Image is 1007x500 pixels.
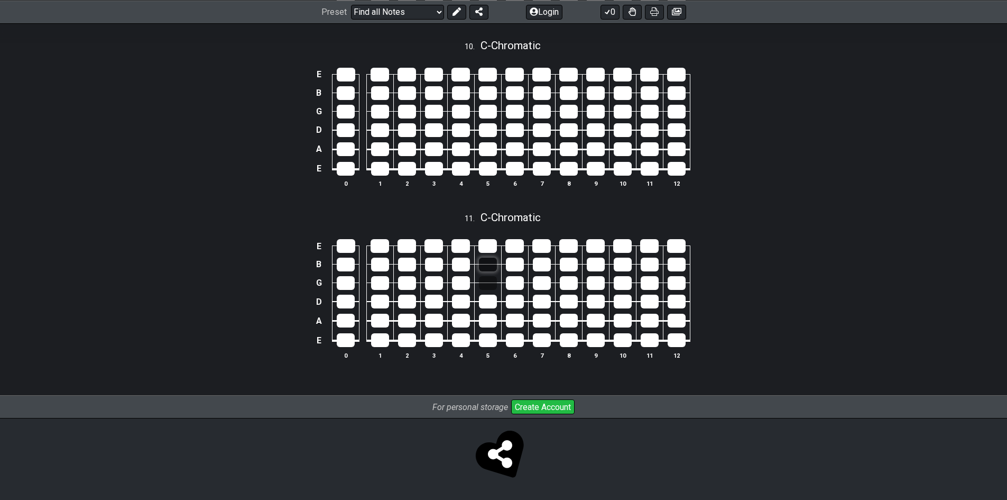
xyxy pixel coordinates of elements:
[312,311,325,331] td: A
[312,255,325,274] td: B
[312,159,325,179] td: E
[332,178,359,189] th: 0
[609,178,636,189] th: 10
[321,7,347,17] span: Preset
[351,4,444,19] select: Preset
[312,292,325,311] td: D
[528,178,555,189] th: 7
[465,41,481,53] span: 10 .
[312,84,325,102] td: B
[555,350,582,361] th: 8
[555,178,582,189] th: 8
[447,4,466,19] button: Edit Preset
[623,4,642,19] button: Toggle Dexterity for all fretkits
[432,402,508,412] i: For personal storage
[501,350,528,361] th: 6
[312,274,325,292] td: G
[511,399,575,414] button: Create Account
[481,39,541,52] span: C - Chromatic
[663,350,690,361] th: 12
[667,4,686,19] button: Create image
[478,432,529,483] span: Click to store and share!
[469,4,488,19] button: Share Preset
[526,4,562,19] button: Login
[609,350,636,361] th: 10
[312,330,325,350] td: E
[474,178,501,189] th: 5
[312,65,325,84] td: E
[528,350,555,361] th: 7
[312,139,325,159] td: A
[447,350,474,361] th: 4
[645,4,664,19] button: Print
[636,350,663,361] th: 11
[501,178,528,189] th: 6
[474,350,501,361] th: 5
[582,178,609,189] th: 9
[447,178,474,189] th: 4
[366,350,393,361] th: 1
[393,178,420,189] th: 2
[312,102,325,121] td: G
[366,178,393,189] th: 1
[312,121,325,140] td: D
[663,178,690,189] th: 12
[420,350,447,361] th: 3
[332,350,359,361] th: 0
[420,178,447,189] th: 3
[465,213,481,225] span: 11 .
[312,237,325,256] td: E
[600,4,620,19] button: 0
[481,211,541,224] span: C - Chromatic
[636,178,663,189] th: 11
[582,350,609,361] th: 9
[393,350,420,361] th: 2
